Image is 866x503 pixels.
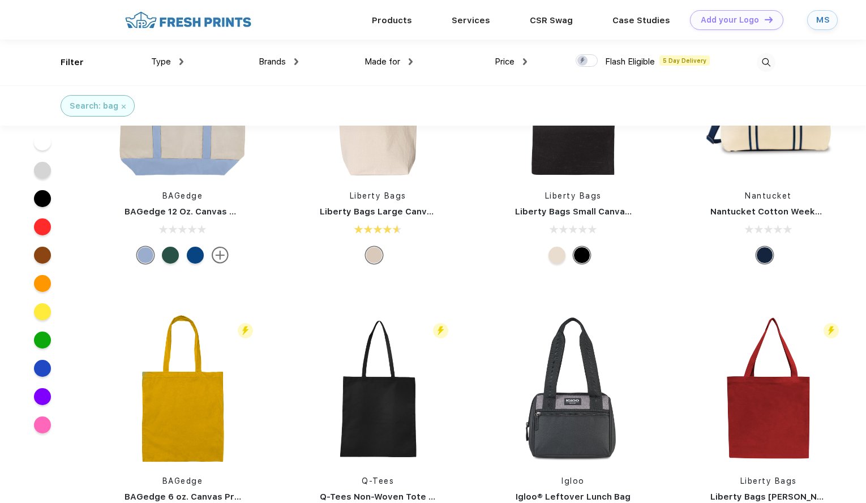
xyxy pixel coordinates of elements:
[122,10,255,30] img: fo%20logo%202.webp
[238,323,253,338] img: flash_active_toggle.svg
[765,16,773,23] img: DT
[303,313,453,464] img: func=resize&h=266
[409,58,413,65] img: dropdown.png
[365,57,400,67] span: Made for
[162,247,179,264] div: Natural Forest
[452,15,490,25] a: Services
[61,56,84,69] div: Filter
[433,323,448,338] img: flash_active_toggle.svg
[573,247,590,264] div: Black
[498,313,649,464] img: func=resize&h=266
[137,247,154,264] div: Natural Light Blue
[530,15,573,25] a: CSR Swag
[659,55,710,66] span: 5 Day Delivery
[125,492,276,502] a: BAGedge 6 oz. Canvas Promo Tote
[745,191,792,200] a: Nantucket
[320,207,460,217] a: Liberty Bags Large Canvas Tote
[259,57,286,67] span: Brands
[350,191,406,200] a: Liberty Bags
[548,247,565,264] div: Natural
[151,57,171,67] span: Type
[372,15,412,25] a: Products
[710,207,860,217] a: Nantucket Cotton Weekender Bag
[516,492,631,502] a: Igloo® Leftover Lunch Bag
[757,53,775,72] img: desktop_search.svg
[294,58,298,65] img: dropdown.png
[212,247,229,264] img: more.svg
[108,313,258,464] img: func=resize&h=266
[824,323,839,338] img: flash_active_toggle.svg
[545,191,602,200] a: Liberty Bags
[366,247,383,264] div: Natural
[515,207,653,217] a: Liberty Bags Small Canvas Tote
[693,313,844,464] img: func=resize&h=266
[320,492,492,502] a: Q-Tees Non-Woven Tote Bag - Q126300
[125,207,272,217] a: BAGedge 12 Oz. Canvas Boat Tote
[162,191,203,200] a: BAGedge
[740,476,797,485] a: Liberty Bags
[816,15,829,25] div: MS
[561,476,585,485] a: Igloo
[605,57,655,67] span: Flash Eligible
[756,247,773,264] div: Navy
[122,105,126,109] img: filter_cancel.svg
[701,15,759,25] div: Add your Logo
[362,476,394,485] a: Q-Tees
[523,58,527,65] img: dropdown.png
[807,10,838,30] a: MS
[179,58,183,65] img: dropdown.png
[162,476,203,485] a: BAGedge
[495,57,515,67] span: Price
[70,100,118,112] div: Search: bag
[187,247,204,264] div: Natural Royal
